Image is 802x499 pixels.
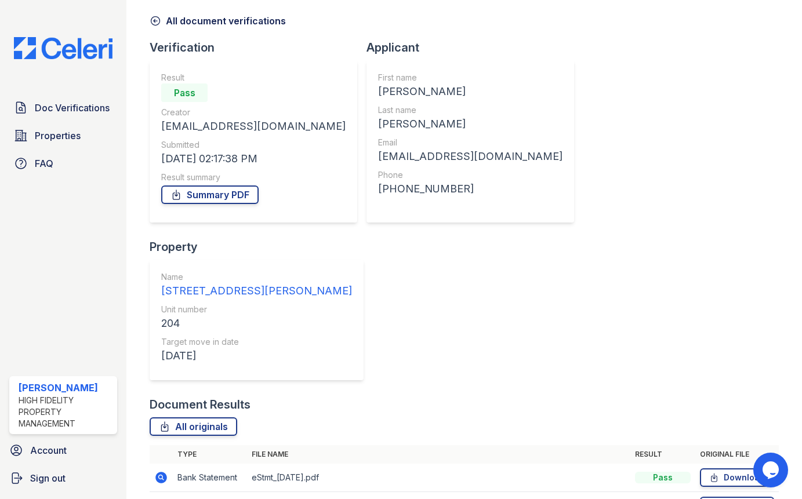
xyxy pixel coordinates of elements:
[5,439,122,462] a: Account
[161,304,352,315] div: Unit number
[9,124,117,147] a: Properties
[161,283,352,299] div: [STREET_ADDRESS][PERSON_NAME]
[35,129,81,143] span: Properties
[630,445,695,464] th: Result
[161,139,346,151] div: Submitted
[5,467,122,490] a: Sign out
[247,464,630,492] td: eStmt_[DATE].pdf
[378,148,563,165] div: [EMAIL_ADDRESS][DOMAIN_NAME]
[247,445,630,464] th: File name
[635,472,691,483] div: Pass
[695,445,779,464] th: Original file
[150,239,373,255] div: Property
[173,445,247,464] th: Type
[161,336,352,348] div: Target move in date
[161,315,352,332] div: 204
[378,181,563,197] div: [PHONE_NUMBER]
[173,464,247,492] td: Bank Statement
[161,72,346,83] div: Result
[35,156,53,170] span: FAQ
[161,118,346,134] div: [EMAIL_ADDRESS][DOMAIN_NAME]
[19,395,113,429] div: High Fidelity Property Management
[161,172,346,183] div: Result summary
[19,381,113,395] div: [PERSON_NAME]
[9,152,117,175] a: FAQ
[378,116,563,132] div: [PERSON_NAME]
[161,271,352,283] div: Name
[753,453,790,487] iframe: chat widget
[161,185,259,204] a: Summary PDF
[378,72,563,83] div: First name
[161,348,352,364] div: [DATE]
[378,169,563,181] div: Phone
[150,14,286,28] a: All document verifications
[378,104,563,116] div: Last name
[161,271,352,299] a: Name [STREET_ADDRESS][PERSON_NAME]
[366,39,583,56] div: Applicant
[161,83,208,102] div: Pass
[30,471,66,485] span: Sign out
[700,468,774,487] a: Download
[161,151,346,167] div: [DATE] 02:17:38 PM
[378,83,563,100] div: [PERSON_NAME]
[150,417,237,436] a: All originals
[150,39,366,56] div: Verification
[161,107,346,118] div: Creator
[150,396,251,413] div: Document Results
[378,137,563,148] div: Email
[30,443,67,457] span: Account
[5,37,122,59] img: CE_Logo_Blue-a8612792a0a2168367f1c8372b55b34899dd931a85d93a1a3d3e32e68fde9ad4.png
[35,101,110,115] span: Doc Verifications
[9,96,117,119] a: Doc Verifications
